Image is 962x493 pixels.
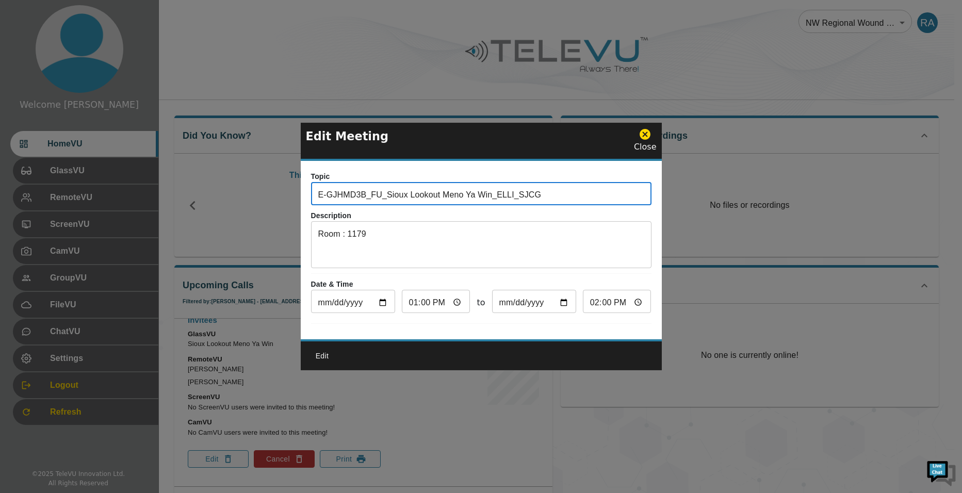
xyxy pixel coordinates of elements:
span: to [477,297,485,309]
p: Edit Meeting [306,128,389,145]
img: d_736959983_company_1615157101543_736959983 [18,48,43,74]
p: Description [311,210,651,221]
p: Date & Time [311,279,651,290]
div: Minimize live chat window [169,5,194,30]
div: Chat with us now [54,54,173,68]
textarea: Room : 1179 [318,228,644,264]
button: Edit [306,347,339,366]
img: Chat Widget [926,457,957,488]
div: Close [634,128,657,153]
p: Topic [311,171,651,182]
textarea: Type your message and hit 'Enter' [5,282,197,318]
span: We're online! [60,130,142,234]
